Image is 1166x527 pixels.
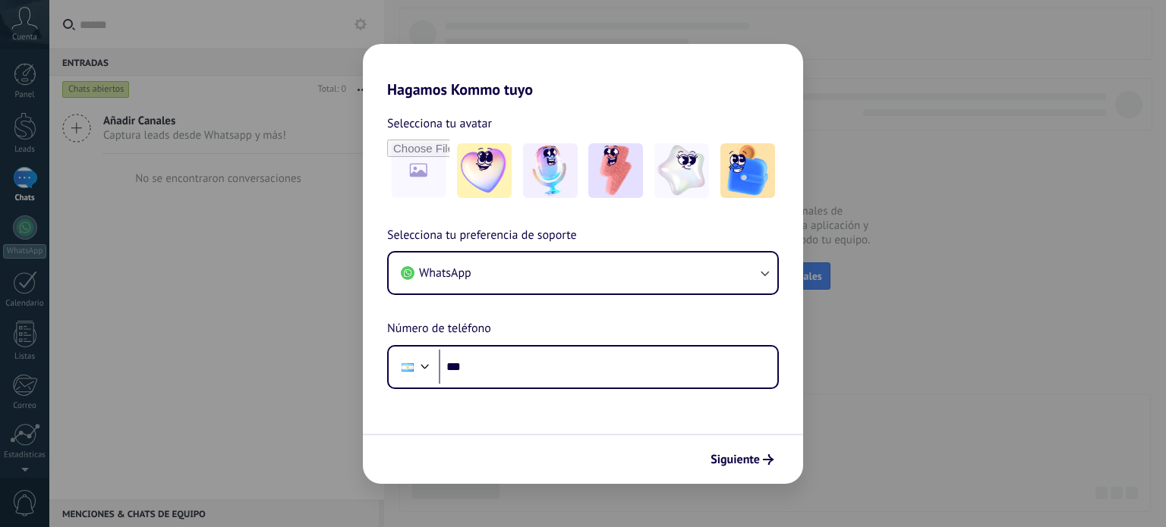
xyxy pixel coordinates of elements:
[363,44,803,99] h2: Hagamos Kommo tuyo
[457,143,512,198] img: -1.jpeg
[387,319,491,339] span: Número de teléfono
[588,143,643,198] img: -3.jpeg
[523,143,578,198] img: -2.jpeg
[393,351,422,383] div: Argentina: + 54
[387,114,492,133] span: Selecciona tu avatar
[654,143,709,198] img: -4.jpeg
[387,226,577,246] span: Selecciona tu preferencia de soporte
[720,143,775,198] img: -5.jpeg
[704,447,780,472] button: Siguiente
[711,454,760,465] span: Siguiente
[389,253,777,293] button: WhatsApp
[419,265,471,281] span: WhatsApp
